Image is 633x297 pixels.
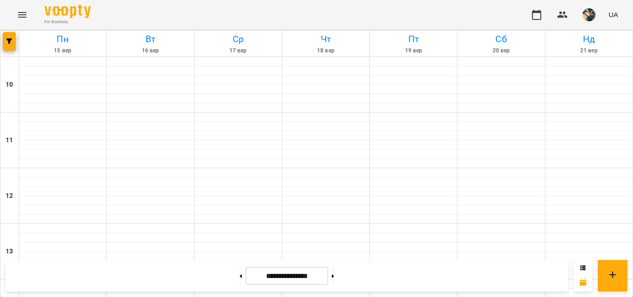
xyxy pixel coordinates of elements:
img: Voopty Logo [44,5,91,18]
h6: Ср [196,32,280,46]
h6: 17 вер [196,46,280,55]
h6: 15 вер [20,46,105,55]
h6: 21 вер [547,46,631,55]
h6: 16 вер [108,46,192,55]
h6: 10 [6,80,13,90]
h6: Сб [459,32,543,46]
h6: Вт [108,32,192,46]
h6: Пн [20,32,105,46]
img: f2c70d977d5f3d854725443aa1abbf76.jpg [582,8,595,21]
h6: 13 [6,246,13,257]
h6: Нд [547,32,631,46]
h6: 19 вер [371,46,456,55]
button: UA [605,6,622,23]
h6: Пт [371,32,456,46]
h6: Чт [284,32,368,46]
h6: 12 [6,191,13,201]
h6: 11 [6,135,13,145]
span: UA [608,10,618,19]
button: Menu [11,4,33,26]
h6: 18 вер [284,46,368,55]
h6: 20 вер [459,46,543,55]
span: For Business [44,19,91,25]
